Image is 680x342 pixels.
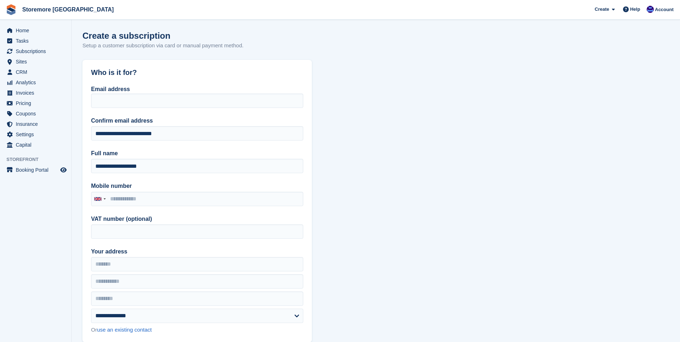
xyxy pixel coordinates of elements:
span: Invoices [16,88,59,98]
span: Storefront [6,156,71,163]
a: menu [4,57,68,67]
span: Tasks [16,36,59,46]
a: menu [4,25,68,35]
img: Angela [647,6,654,13]
h1: Create a subscription [82,31,170,41]
div: United Kingdom: +44 [91,192,108,206]
a: menu [4,36,68,46]
label: Full name [91,149,303,158]
a: menu [4,119,68,129]
a: menu [4,109,68,119]
img: stora-icon-8386f47178a22dfd0bd8f6a31ec36ba5ce8667c1dd55bd0f319d3a0aa187defe.svg [6,4,16,15]
div: Or [91,326,303,334]
a: menu [4,165,68,175]
a: menu [4,98,68,108]
a: menu [4,77,68,87]
span: Sites [16,57,59,67]
p: Setup a customer subscription via card or manual payment method. [82,42,243,50]
h2: Who is it for? [91,68,303,77]
span: Pricing [16,98,59,108]
a: menu [4,46,68,56]
label: Email address [91,86,130,92]
a: use an existing contact [97,327,152,333]
span: Insurance [16,119,59,129]
span: Coupons [16,109,59,119]
span: Booking Portal [16,165,59,175]
label: VAT number (optional) [91,215,303,223]
a: menu [4,140,68,150]
span: Settings [16,129,59,139]
a: menu [4,88,68,98]
span: Analytics [16,77,59,87]
a: menu [4,67,68,77]
a: menu [4,129,68,139]
label: Your address [91,247,303,256]
label: Mobile number [91,182,303,190]
span: Account [655,6,674,13]
label: Confirm email address [91,117,303,125]
span: Capital [16,140,59,150]
a: Preview store [59,166,68,174]
span: Subscriptions [16,46,59,56]
a: Storemore [GEOGRAPHIC_DATA] [19,4,116,15]
span: Home [16,25,59,35]
span: Create [595,6,609,13]
span: CRM [16,67,59,77]
span: Help [630,6,640,13]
